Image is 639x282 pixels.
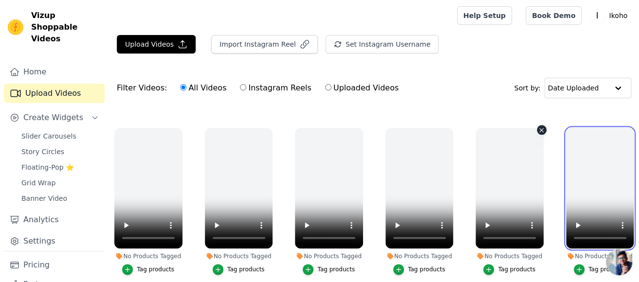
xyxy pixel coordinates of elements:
[16,145,105,159] a: Story Circles
[31,10,101,45] span: Vizup Shoppable Videos
[227,265,265,273] div: Tag products
[28,56,36,64] img: tab_domain_overview_orange.svg
[27,16,48,23] div: v 4.0.25
[205,252,273,260] div: No Products Tagged
[526,6,582,25] a: Book Demo
[325,82,399,94] label: Uploaded Videos
[408,265,445,273] div: Tag products
[239,82,311,94] label: Instagram Reels
[21,147,64,157] span: Story Circles
[4,84,105,103] a: Upload Videos
[21,131,76,141] span: Slider Carousels
[514,78,632,98] div: Sort by:
[16,25,23,33] img: website_grey.svg
[21,162,74,172] span: Floating-Pop ⭐
[303,264,355,275] button: Tag products
[537,125,547,135] button: Video Delete
[23,112,83,123] span: Create Widgets
[596,11,599,20] text: I
[295,252,363,260] div: No Products Tagged
[98,56,106,64] img: tab_keywords_by_traffic_grey.svg
[117,77,404,99] div: Filter Videos:
[4,255,105,275] a: Pricing
[483,264,535,275] button: Tag products
[114,252,183,260] div: No Products Tagged
[16,129,105,143] a: Slider Carousels
[117,35,196,53] button: Upload Videos
[16,192,105,205] a: Banner Video
[385,252,454,260] div: No Products Tagged
[566,252,634,260] div: No Products Tagged
[8,19,23,35] img: Vizup
[211,35,318,53] button: Import Instagram Reel
[574,264,626,275] button: Tag products
[605,7,631,24] p: Ikoho
[4,231,105,251] a: Settings
[16,16,23,23] img: logo_orange.svg
[39,57,87,64] div: Domain Overview
[109,57,161,64] div: Keywords by Traffic
[326,35,438,53] button: Set Instagram Username
[498,265,535,273] div: Tag products
[25,25,107,33] div: Domain: [DOMAIN_NAME]
[606,249,632,275] a: Open chat
[16,176,105,190] a: Grid Wrap
[4,108,105,127] button: Create Widgets
[4,62,105,82] a: Home
[240,84,246,90] input: Instagram Reels
[393,264,445,275] button: Tag products
[317,265,355,273] div: Tag products
[4,210,105,229] a: Analytics
[21,178,55,188] span: Grid Wrap
[180,82,227,94] label: All Videos
[588,265,626,273] div: Tag products
[122,264,174,275] button: Tag products
[137,265,174,273] div: Tag products
[457,6,512,25] a: Help Setup
[213,264,265,275] button: Tag products
[589,7,631,24] button: I Ikoho
[21,194,67,203] span: Banner Video
[325,84,331,90] input: Uploaded Videos
[180,84,186,90] input: All Videos
[475,252,544,260] div: No Products Tagged
[16,160,105,174] a: Floating-Pop ⭐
